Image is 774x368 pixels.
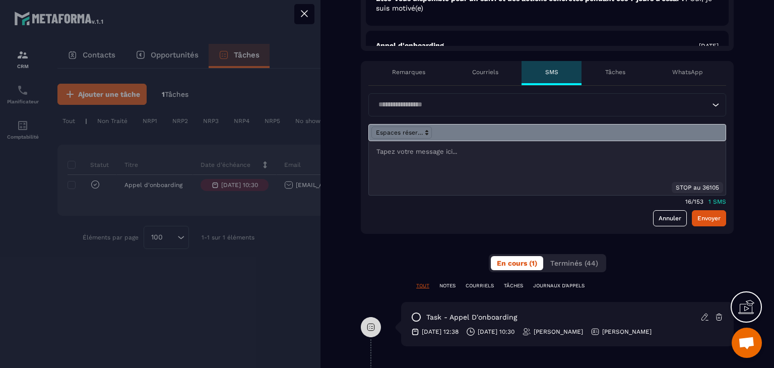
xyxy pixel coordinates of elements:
[708,198,726,205] p: 1 SMS
[545,68,558,76] p: SMS
[732,328,762,358] div: Ouvrir le chat
[653,210,687,226] a: Annuler
[478,328,514,336] p: [DATE] 10:30
[422,328,459,336] p: [DATE] 12:38
[392,68,425,76] p: Remarques
[602,328,652,336] p: [PERSON_NAME]
[376,41,444,50] p: Appel d'onboarding
[544,256,604,270] button: Terminés (44)
[694,198,703,205] p: 153
[534,328,583,336] p: [PERSON_NAME]
[605,68,625,76] p: Tâches
[672,182,723,193] div: STOP au 36105
[692,210,726,226] button: Envoyer
[550,259,598,267] span: Terminés (44)
[368,93,726,116] div: Search for option
[439,282,456,289] p: NOTES
[466,282,494,289] p: COURRIELS
[699,42,719,50] p: [DATE]
[497,259,537,267] span: En cours (1)
[672,68,703,76] p: WhatsApp
[685,198,694,205] p: 16/
[472,68,498,76] p: Courriels
[426,313,517,322] p: task - Appel d'onboarding
[504,282,523,289] p: TÂCHES
[375,99,709,110] input: Search for option
[533,282,585,289] p: JOURNAUX D'APPELS
[491,256,543,270] button: En cours (1)
[416,282,429,289] p: TOUT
